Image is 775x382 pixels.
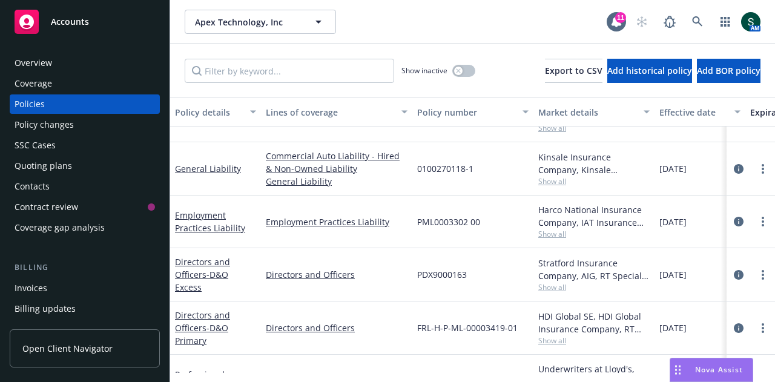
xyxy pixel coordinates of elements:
[417,106,515,119] div: Policy number
[731,162,746,176] a: circleInformation
[22,342,113,355] span: Open Client Navigator
[266,216,407,228] a: Employment Practices Liability
[175,163,241,174] a: General Liability
[538,106,636,119] div: Market details
[630,10,654,34] a: Start snowing
[10,278,160,298] a: Invoices
[741,12,760,31] img: photo
[10,156,160,176] a: Quoting plans
[659,162,687,175] span: [DATE]
[670,358,753,382] button: Nova Assist
[659,216,687,228] span: [DATE]
[10,94,160,114] a: Policies
[15,278,47,298] div: Invoices
[175,209,245,234] a: Employment Practices Liability
[615,12,626,23] div: 11
[10,262,160,274] div: Billing
[538,151,650,176] div: Kinsale Insurance Company, Kinsale Insurance, Amwins
[756,268,770,282] a: more
[731,268,746,282] a: circleInformation
[417,162,473,175] span: 0100270118-1
[538,310,650,335] div: HDI Global SE, HDI Global Insurance Company, RT Specialty Insurance Services, LLC (RSG Specialty,...
[412,97,533,127] button: Policy number
[545,59,602,83] button: Export to CSV
[533,97,655,127] button: Market details
[538,282,650,292] span: Show all
[401,65,447,76] span: Show inactive
[15,115,74,134] div: Policy changes
[10,5,160,39] a: Accounts
[659,321,687,334] span: [DATE]
[170,97,261,127] button: Policy details
[417,268,467,281] span: PDX9000163
[538,335,650,346] span: Show all
[10,299,160,318] a: Billing updates
[695,364,743,375] span: Nova Assist
[659,268,687,281] span: [DATE]
[538,176,650,186] span: Show all
[731,321,746,335] a: circleInformation
[756,214,770,229] a: more
[685,10,710,34] a: Search
[697,59,760,83] button: Add BOR policy
[756,321,770,335] a: more
[10,53,160,73] a: Overview
[545,65,602,76] span: Export to CSV
[417,216,480,228] span: PML0003302 00
[195,16,300,28] span: Apex Technology, Inc
[538,123,650,133] span: Show all
[185,59,394,83] input: Filter by keyword...
[266,106,394,119] div: Lines of coverage
[51,17,89,27] span: Accounts
[607,65,692,76] span: Add historical policy
[15,156,72,176] div: Quoting plans
[538,257,650,282] div: Stratford Insurance Company, AIG, RT Specialty Insurance Services, LLC (RSG Specialty, LLC)
[10,218,160,237] a: Coverage gap analysis
[658,10,682,34] a: Report a Bug
[266,268,407,281] a: Directors and Officers
[15,74,52,93] div: Coverage
[731,214,746,229] a: circleInformation
[659,106,727,119] div: Effective date
[10,115,160,134] a: Policy changes
[15,218,105,237] div: Coverage gap analysis
[10,177,160,196] a: Contacts
[175,256,230,293] a: Directors and Officers
[15,177,50,196] div: Contacts
[266,175,407,188] a: General Liability
[655,97,745,127] button: Effective date
[15,197,78,217] div: Contract review
[266,150,407,175] a: Commercial Auto Liability - Hired & Non-Owned Liability
[175,309,230,346] a: Directors and Officers
[175,106,243,119] div: Policy details
[266,321,407,334] a: Directors and Officers
[15,136,56,155] div: SSC Cases
[261,97,412,127] button: Lines of coverage
[538,203,650,229] div: Harco National Insurance Company, IAT Insurance Group, RT Specialty Insurance Services, LLC (RSG ...
[713,10,737,34] a: Switch app
[10,197,160,217] a: Contract review
[10,74,160,93] a: Coverage
[670,358,685,381] div: Drag to move
[10,136,160,155] a: SSC Cases
[15,94,45,114] div: Policies
[417,321,518,334] span: FRL-H-P-ML-00003419-01
[538,229,650,239] span: Show all
[185,10,336,34] button: Apex Technology, Inc
[697,65,760,76] span: Add BOR policy
[15,53,52,73] div: Overview
[756,162,770,176] a: more
[607,59,692,83] button: Add historical policy
[15,299,76,318] div: Billing updates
